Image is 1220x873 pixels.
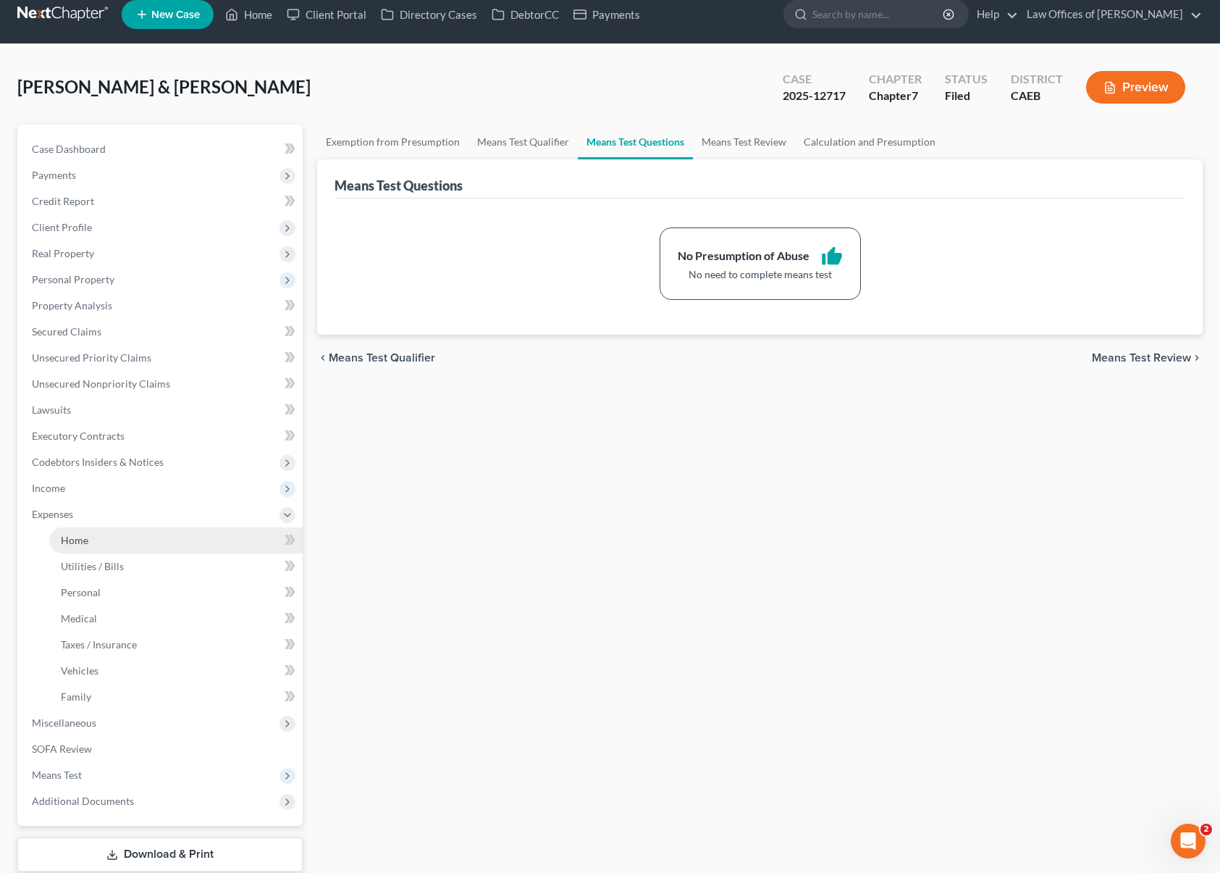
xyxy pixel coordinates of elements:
span: Means Test [32,769,82,781]
a: Taxes / Insurance [49,632,303,658]
div: Means Test Questions [335,177,463,194]
span: Miscellaneous [32,717,96,729]
a: DebtorCC [484,1,566,28]
a: Client Portal [279,1,374,28]
a: Unsecured Nonpriority Claims [20,371,303,397]
span: Utilities / Bills [61,560,124,572]
div: CAEB [1011,88,1063,104]
a: Medical [49,606,303,632]
a: Means Test Questions [578,125,693,159]
a: Means Test Review [693,125,795,159]
a: Law Offices of [PERSON_NAME] [1019,1,1202,28]
span: Secured Claims [32,325,101,338]
div: No Presumption of Abuse [678,248,809,264]
span: Income [32,482,65,494]
a: Utilities / Bills [49,554,303,580]
span: Vehicles [61,664,98,677]
i: chevron_right [1191,352,1203,364]
iframe: Intercom live chat [1171,824,1206,859]
span: Medical [61,612,97,625]
span: SOFA Review [32,743,92,755]
button: chevron_left Means Test Qualifier [317,352,435,364]
div: Chapter [869,71,922,88]
div: No need to complete means test [678,267,843,282]
button: Means Test Review chevron_right [1092,352,1203,364]
input: Search by name... [812,1,945,28]
a: Help [969,1,1018,28]
a: Directory Cases [374,1,484,28]
span: New Case [151,9,200,20]
span: Additional Documents [32,795,134,807]
a: Home [49,527,303,554]
span: Family [61,690,91,703]
a: Personal [49,580,303,606]
div: Case [783,71,846,88]
a: Credit Report [20,188,303,214]
div: Status [945,71,988,88]
a: Case Dashboard [20,136,303,162]
span: Taxes / Insurance [61,638,137,651]
span: Personal Property [32,273,114,285]
a: Exemption from Presumption [317,125,468,159]
a: Vehicles [49,658,303,684]
span: 7 [912,88,918,102]
span: Client Profile [32,221,92,233]
span: Real Property [32,247,94,259]
a: Means Test Qualifier [468,125,578,159]
span: [PERSON_NAME] & [PERSON_NAME] [17,76,311,97]
a: Property Analysis [20,293,303,319]
a: Payments [566,1,647,28]
a: Unsecured Priority Claims [20,345,303,371]
span: Credit Report [32,195,94,207]
a: Download & Print [17,838,303,872]
a: Home [218,1,279,28]
span: Personal [61,586,101,598]
i: chevron_left [317,352,329,364]
span: Property Analysis [32,299,112,312]
span: Executory Contracts [32,430,125,442]
a: Secured Claims [20,319,303,345]
div: 2025-12717 [783,88,846,104]
a: Calculation and Presumption [795,125,944,159]
span: Home [61,534,88,546]
span: Expenses [32,508,73,520]
button: Preview [1086,71,1185,104]
span: Lawsuits [32,404,71,416]
span: 2 [1200,824,1212,835]
span: Means Test Review [1092,352,1191,364]
a: Executory Contracts [20,423,303,449]
span: Case Dashboard [32,143,106,155]
div: Chapter [869,88,922,104]
span: Unsecured Priority Claims [32,351,151,364]
i: thumb_up [821,246,843,267]
span: Payments [32,169,76,181]
div: Filed [945,88,988,104]
div: District [1011,71,1063,88]
span: Means Test Qualifier [329,352,435,364]
span: Codebtors Insiders & Notices [32,456,164,468]
a: SOFA Review [20,736,303,762]
span: Unsecured Nonpriority Claims [32,377,170,390]
a: Family [49,684,303,710]
a: Lawsuits [20,397,303,423]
